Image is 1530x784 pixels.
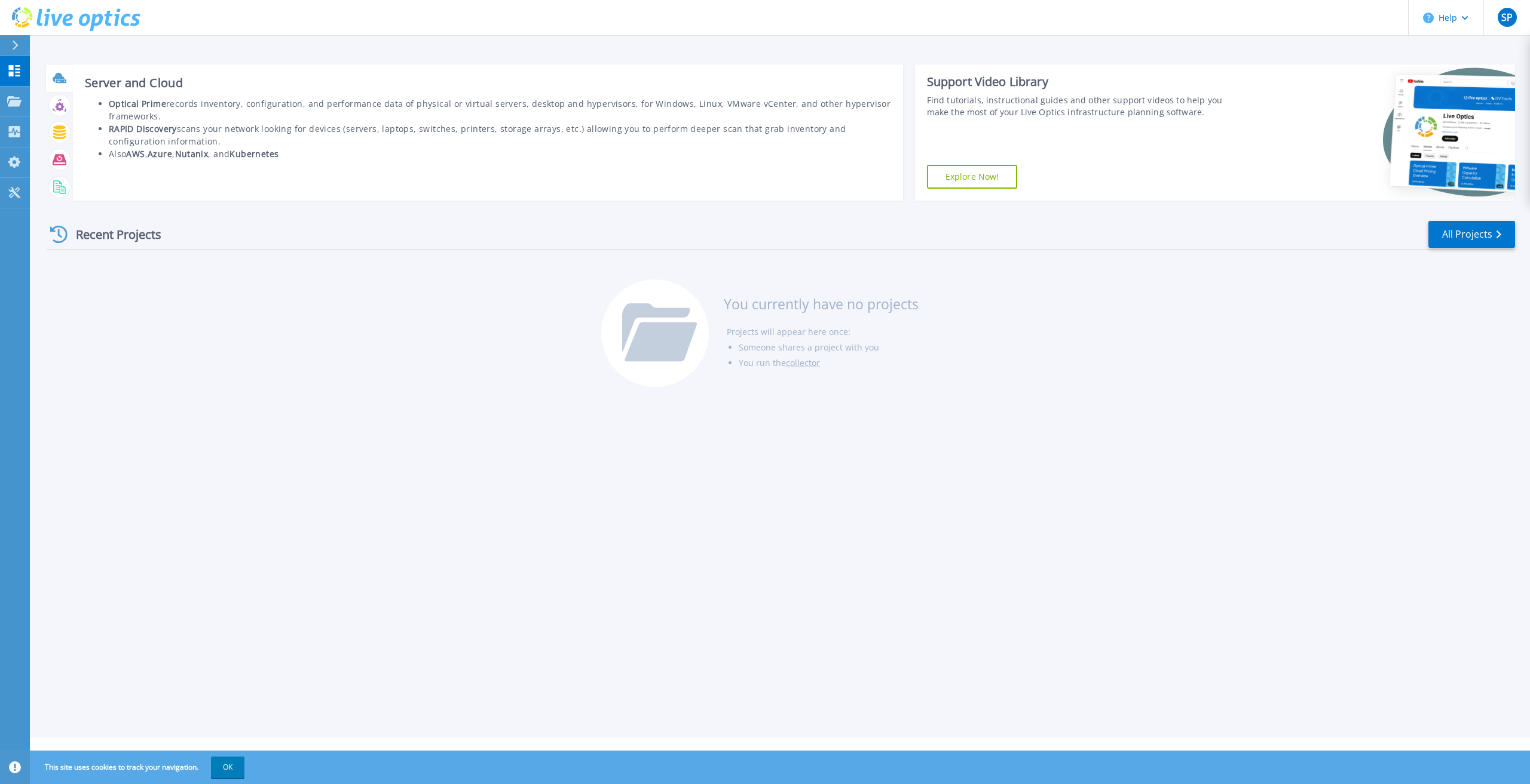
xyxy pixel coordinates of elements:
[724,297,919,310] h3: You currently have no projects
[211,757,244,778] button: OK
[109,98,166,109] b: Optical Prime
[786,357,820,368] a: collector
[927,94,1237,118] div: Find tutorials, instructional guides and other support videos to help you make the most of your L...
[927,165,1018,189] a: Explore Now!
[109,122,891,147] li: scans your network looking for devices (servers, laptops, switches, printers, storage arrays, etc...
[126,148,145,159] b: AWS
[46,220,178,249] div: Recent Projects
[739,340,919,355] li: Someone shares a project with you
[927,74,1237,90] div: Support Video Library
[1428,221,1515,248] a: All Projects
[727,324,919,340] li: Projects will appear here once:
[229,148,279,159] b: Kubernetes
[175,148,209,159] b: Nutanix
[85,76,891,90] h3: Server and Cloud
[109,97,891,122] li: records inventory, configuration, and performance data of physical or virtual servers, desktop an...
[109,147,891,160] li: Also , , , and
[33,757,244,778] span: This site uses cookies to track your navigation.
[148,148,172,159] b: Azure
[109,123,177,134] b: RAPID Discovery
[1501,13,1513,22] span: SP
[739,355,919,371] li: You run the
